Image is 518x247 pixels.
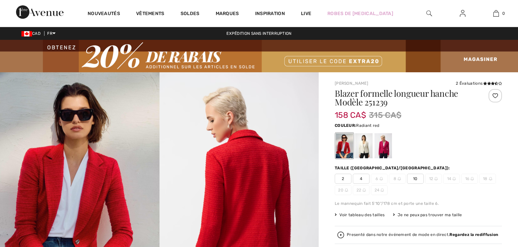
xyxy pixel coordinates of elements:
[16,5,64,19] img: 1ère Avenue
[88,11,120,18] a: Nouveautés
[493,9,499,17] img: Mon panier
[480,9,512,17] a: 0
[489,177,492,180] img: ring-m.svg
[461,174,478,184] span: 16
[460,9,465,17] img: Mes infos
[335,165,451,171] div: Taille ([GEOGRAPHIC_DATA]/[GEOGRAPHIC_DATA]):
[407,174,424,184] span: 10
[345,188,348,192] img: ring-m.svg
[375,133,392,158] div: Rose
[479,174,496,184] span: 18
[380,177,383,180] img: ring-m.svg
[449,232,498,237] strong: Regardez la rediffusion
[502,10,505,16] span: 0
[21,31,43,36] span: CAD
[335,174,351,184] span: 2
[356,123,379,128] span: Radiant red
[335,185,351,195] span: 20
[452,177,456,180] img: ring-m.svg
[369,109,401,121] span: 315 CA$
[362,188,366,192] img: ring-m.svg
[443,174,460,184] span: 14
[426,9,432,17] img: recherche
[216,11,239,18] a: Marques
[371,174,388,184] span: 6
[335,123,356,128] span: Couleur:
[301,10,311,17] a: Live
[353,185,370,195] span: 22
[355,133,373,158] div: Blanc Cassé
[336,133,353,158] div: Radiant red
[47,31,56,36] span: FR
[136,11,165,18] a: Vêtements
[434,177,438,180] img: ring-m.svg
[335,104,366,120] span: 158 CA$
[335,212,385,218] span: Voir tableau des tailles
[393,212,462,218] div: Je ne peux pas trouver ma taille
[347,233,498,237] div: Presenté dans notre événement de mode en direct.
[255,11,285,18] span: Inspiration
[389,174,406,184] span: 8
[456,80,502,86] div: 2 Évaluations
[425,174,442,184] span: 12
[335,200,502,207] div: Le mannequin fait 5'10"/178 cm et porte une taille 6.
[335,89,474,106] h1: Blazer formelle longueur hanche Modèle 251239
[21,31,32,36] img: Canadian Dollar
[471,177,474,180] img: ring-m.svg
[454,9,471,18] a: Se connecter
[381,188,384,192] img: ring-m.svg
[335,81,368,86] a: [PERSON_NAME]
[181,11,200,18] a: Soldes
[337,232,344,238] img: Regardez la rediffusion
[398,177,401,180] img: ring-m.svg
[371,185,388,195] span: 24
[353,174,370,184] span: 4
[327,10,393,17] a: Robes de [MEDICAL_DATA]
